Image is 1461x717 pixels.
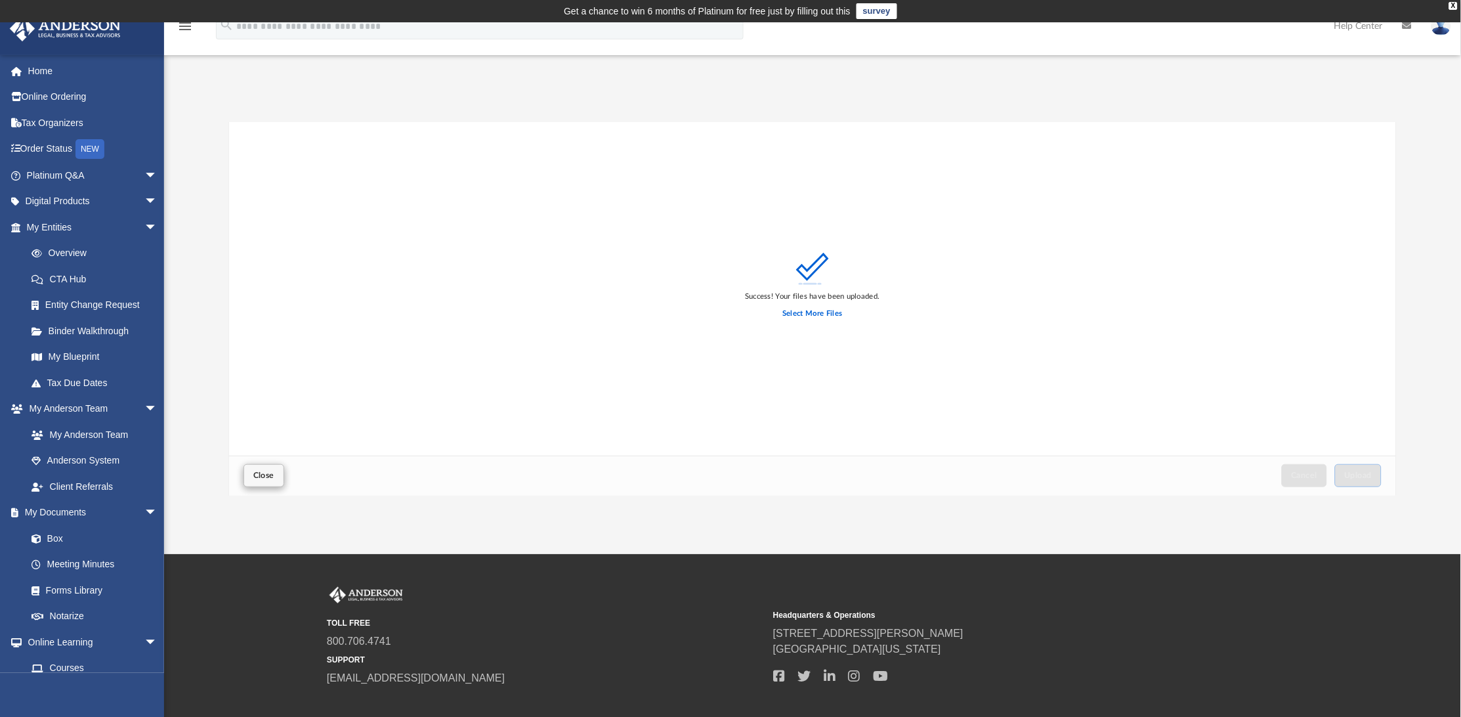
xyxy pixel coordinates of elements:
[9,58,177,84] a: Home
[144,396,171,423] span: arrow_drop_down
[745,291,879,303] div: Success! Your files have been uploaded.
[253,471,274,479] span: Close
[9,214,177,240] a: My Entitiesarrow_drop_down
[327,587,406,604] img: Anderson Advisors Platinum Portal
[229,122,1396,496] div: Upload
[1431,16,1451,35] img: User Pic
[18,422,164,448] a: My Anderson Team
[1282,464,1328,487] button: Cancel
[564,3,851,19] div: Get a chance to win 6 months of Platinum for free just by filling out this
[18,655,171,682] a: Courses
[18,577,164,603] a: Forms Library
[327,617,764,629] small: TOLL FREE
[9,396,171,422] a: My Anderson Teamarrow_drop_down
[144,500,171,527] span: arrow_drop_down
[18,448,171,474] a: Anderson System
[9,629,171,655] a: Online Learningarrow_drop_down
[144,162,171,189] span: arrow_drop_down
[75,139,104,159] div: NEW
[9,162,177,188] a: Platinum Q&Aarrow_drop_down
[9,136,177,163] a: Order StatusNEW
[18,525,164,552] a: Box
[18,292,177,318] a: Entity Change Request
[773,628,963,639] a: [STREET_ADDRESS][PERSON_NAME]
[18,552,171,578] a: Meeting Minutes
[782,308,842,320] label: Select More Files
[18,344,171,370] a: My Blueprint
[857,3,897,19] a: survey
[1335,464,1382,487] button: Upload
[773,609,1210,621] small: Headquarters & Operations
[18,370,177,396] a: Tax Due Dates
[18,603,171,630] a: Notarize
[18,240,177,267] a: Overview
[1449,2,1458,10] div: close
[6,16,125,41] img: Anderson Advisors Platinum Portal
[1292,471,1318,479] span: Cancel
[144,214,171,241] span: arrow_drop_down
[9,500,171,526] a: My Documentsarrow_drop_down
[177,25,193,34] a: menu
[177,18,193,34] i: menu
[9,110,177,136] a: Tax Organizers
[9,84,177,110] a: Online Ordering
[18,318,177,344] a: Binder Walkthrough
[18,266,177,292] a: CTA Hub
[219,18,234,32] i: search
[144,629,171,656] span: arrow_drop_down
[327,636,391,647] a: 800.706.4741
[1345,471,1372,479] span: Upload
[243,464,284,487] button: Close
[144,188,171,215] span: arrow_drop_down
[773,643,941,655] a: [GEOGRAPHIC_DATA][US_STATE]
[327,672,505,684] a: [EMAIL_ADDRESS][DOMAIN_NAME]
[18,473,171,500] a: Client Referrals
[327,654,764,666] small: SUPPORT
[9,188,177,215] a: Digital Productsarrow_drop_down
